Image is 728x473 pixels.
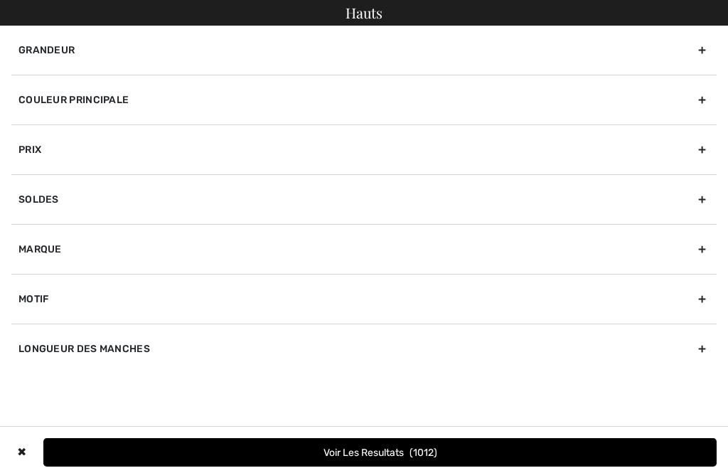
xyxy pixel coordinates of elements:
div: Motif [11,274,717,324]
div: Marque [11,224,717,274]
div: Prix [11,124,717,174]
button: Voir les resultats1012 [43,438,717,467]
div: Grandeur [11,26,717,75]
div: Soldes [11,174,717,224]
div: Longueur des manches [11,324,717,373]
span: 1012 [409,447,437,459]
div: ✖ [11,438,32,467]
div: Couleur Principale [11,75,717,124]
